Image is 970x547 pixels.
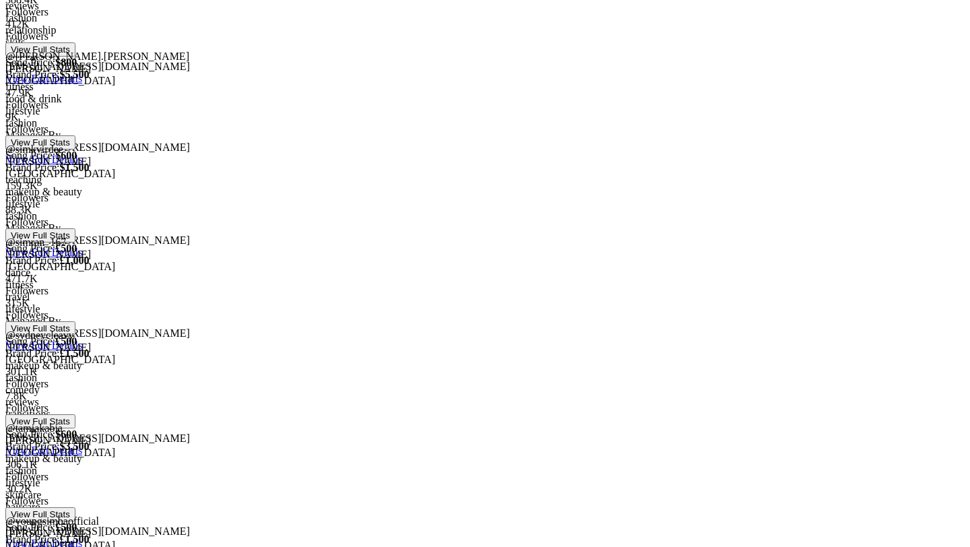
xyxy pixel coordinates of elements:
[5,483,965,495] div: 30.2K
[5,309,965,321] div: Followers
[5,329,965,342] div: @ sydneycleavy
[5,111,965,123] div: 9K
[5,99,965,111] div: Followers
[5,495,965,507] div: Followers
[5,6,965,18] div: Followers
[5,143,965,156] div: @ simkvirdee
[5,435,965,447] div: [PERSON_NAME]
[5,273,965,285] div: 471.7K
[5,204,965,216] div: 88.3K
[5,216,965,228] div: Followers
[5,527,965,540] div: [PERSON_NAME]
[5,402,965,414] div: Followers
[5,30,965,42] div: Followers
[5,261,965,273] div: [GEOGRAPHIC_DATA]
[5,192,965,204] div: Followers
[5,378,965,390] div: Followers
[5,342,965,354] div: [PERSON_NAME]
[5,297,965,309] div: 315K
[5,63,965,75] div: [PERSON_NAME]
[5,123,965,135] div: Followers
[5,228,75,243] button: View Full Stats
[5,354,965,366] div: [GEOGRAPHIC_DATA]
[5,42,75,57] button: View Full Stats
[5,390,965,402] div: 7.8K
[5,51,965,63] div: @ [PERSON_NAME].[PERSON_NAME]
[5,135,75,150] button: View Full Stats
[5,414,75,428] button: View Full Stats
[5,236,965,249] div: @ simran_167
[5,321,75,335] button: View Full Stats
[5,87,965,99] div: 47.9K
[5,249,965,261] div: [PERSON_NAME]
[5,366,965,378] div: 301.1K
[5,471,965,483] div: Followers
[5,459,965,471] div: 306.1K
[5,75,965,87] div: [GEOGRAPHIC_DATA]
[5,507,75,521] button: View Full Stats
[5,180,965,192] div: 159.3K
[5,515,965,527] div: @ youngsimbaofficial
[5,422,965,435] div: @ tamiakabia
[5,18,965,30] div: 412K
[5,168,965,180] div: [GEOGRAPHIC_DATA]
[5,447,965,459] div: [GEOGRAPHIC_DATA]
[5,156,965,168] div: [PERSON_NAME]
[5,285,965,297] div: Followers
